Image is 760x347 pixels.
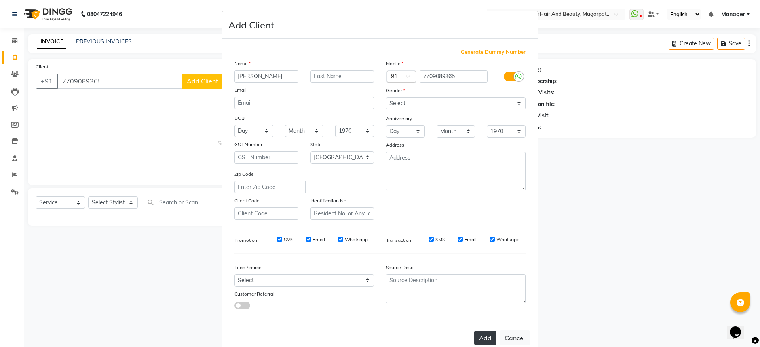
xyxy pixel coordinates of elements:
[234,87,247,94] label: Email
[727,315,752,339] iframe: chat widget
[234,141,262,148] label: GST Number
[464,236,477,243] label: Email
[234,60,251,67] label: Name
[461,48,526,56] span: Generate Dummy Number
[500,330,530,345] button: Cancel
[234,290,274,298] label: Customer Referral
[386,141,404,149] label: Address
[310,207,374,220] input: Resident No. or Any Id
[386,115,412,122] label: Anniversary
[310,141,322,148] label: State
[234,115,245,122] label: DOB
[386,264,413,271] label: Source Desc
[228,18,274,32] h4: Add Client
[420,70,488,83] input: Mobile
[234,181,306,193] input: Enter Zip Code
[496,236,519,243] label: Whatsapp
[310,70,374,83] input: Last Name
[310,197,348,204] label: Identification No.
[386,237,411,244] label: Transaction
[234,171,254,178] label: Zip Code
[234,151,298,164] input: GST Number
[386,60,403,67] label: Mobile
[234,207,298,220] input: Client Code
[345,236,368,243] label: Whatsapp
[386,87,405,94] label: Gender
[234,264,262,271] label: Lead Source
[284,236,293,243] label: SMS
[234,197,260,204] label: Client Code
[313,236,325,243] label: Email
[234,97,374,109] input: Email
[474,331,496,345] button: Add
[234,70,298,83] input: First Name
[435,236,445,243] label: SMS
[234,237,257,244] label: Promotion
